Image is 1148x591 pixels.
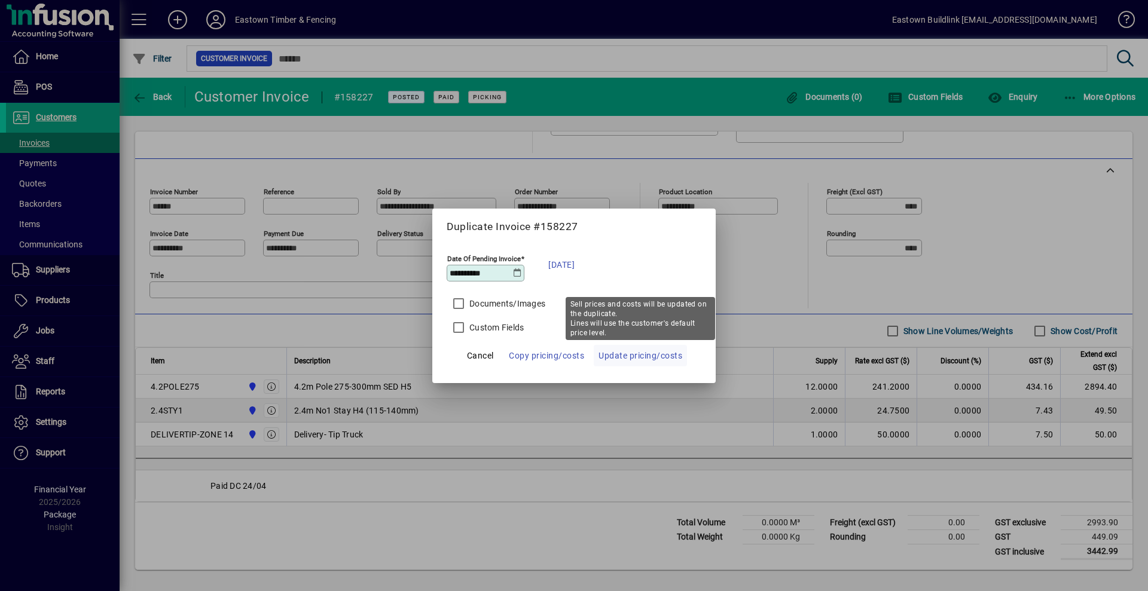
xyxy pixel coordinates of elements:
[447,254,521,262] mat-label: Date Of Pending Invoice
[599,348,682,363] span: Update pricing/costs
[509,348,584,363] span: Copy pricing/costs
[467,321,524,333] label: Custom Fields
[461,345,499,366] button: Cancel
[566,297,715,340] div: Sell prices and costs will be updated on the duplicate. Lines will use the customer's default pri...
[447,221,701,233] h5: Duplicate Invoice #158227
[467,348,494,363] span: Cancel
[467,298,545,310] label: Documents/Images
[542,250,581,280] button: [DATE]
[594,345,687,366] button: Update pricing/costs
[548,258,575,272] span: [DATE]
[504,345,589,366] button: Copy pricing/costs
